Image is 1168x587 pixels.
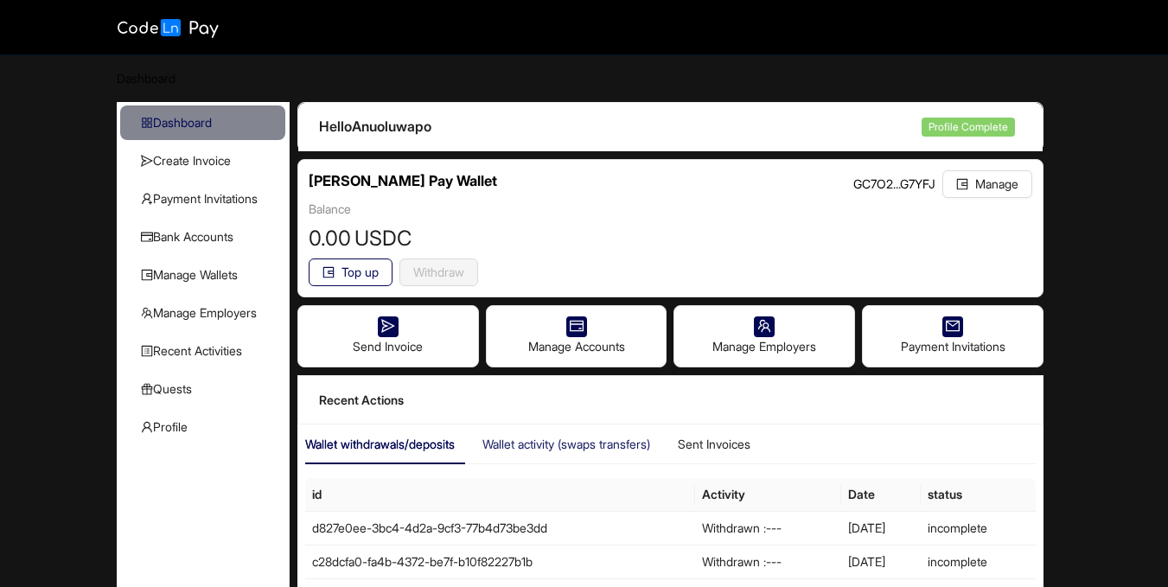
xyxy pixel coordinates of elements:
button: walletManage [942,170,1032,198]
span: Profile Complete [922,118,1015,137]
span: Withdrawn : [702,520,782,535]
span: Anuoluwapo [352,118,431,135]
span: USDC [354,222,412,255]
div: Hello [319,116,922,137]
span: d827e0ee-3bc4-4d2a-9cf3-77b4d73be3dd [312,520,547,535]
div: Balance [309,200,412,219]
span: wallet [322,266,335,278]
span: wallet [141,269,153,281]
div: Recent Actions [319,391,1022,410]
td: incomplete [921,512,1036,545]
span: Profile [141,410,271,444]
span: Create Invoice [141,144,271,178]
span: Manage [975,175,1018,194]
span: mail [946,319,960,333]
td: [DATE] [841,545,921,578]
th: Date [841,478,921,512]
div: Manage Accounts [487,306,667,367]
div: Payment Invitations [863,306,1043,367]
span: user [141,421,153,433]
button: walletTop up [309,258,393,286]
span: appstore [141,117,153,129]
th: status [921,478,1036,512]
div: Sent Invoices [678,435,750,454]
span: credit-card [141,231,153,243]
td: incomplete [921,545,1036,578]
span: c28dcfa0-fa4b-4372-be7f-b10f82227b1b [312,554,533,569]
span: Dashboard [117,71,176,86]
span: Manage Employers [141,296,271,330]
div: Send Invoice [298,306,478,367]
span: --- [766,520,782,535]
span: team [757,319,771,333]
span: GC7O2...G7YFJ [853,176,935,191]
span: Top up [341,263,379,282]
span: gift [141,383,153,395]
img: logo [117,19,220,38]
span: user-add [141,193,153,205]
th: id [305,478,695,512]
span: Recent Activities [141,334,271,368]
h3: [PERSON_NAME] Pay Wallet [309,170,497,193]
span: profile [141,345,153,357]
span: 0 [309,226,321,251]
span: Logout [999,20,1037,35]
span: --- [766,554,782,569]
span: team [141,307,153,319]
div: Wallet activity (swaps transfers) [482,435,650,454]
div: Manage Employers [674,306,854,367]
td: [DATE] [841,512,921,545]
span: Dashboard [141,105,271,140]
span: Manage Wallets [141,258,271,292]
a: Profile Complete [922,117,1022,137]
a: walletManage [942,176,1032,191]
th: Activity [695,478,841,512]
span: .00 [321,226,351,251]
div: Wallet withdrawals/deposits [305,435,455,454]
span: send [141,155,153,167]
span: Bank Accounts [141,220,271,254]
span: wallet [956,178,968,190]
span: Payment Invitations [141,182,271,216]
span: send [381,319,395,333]
span: credit-card [570,319,584,333]
span: Withdrawn : [702,554,782,569]
span: Quests [141,372,271,406]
